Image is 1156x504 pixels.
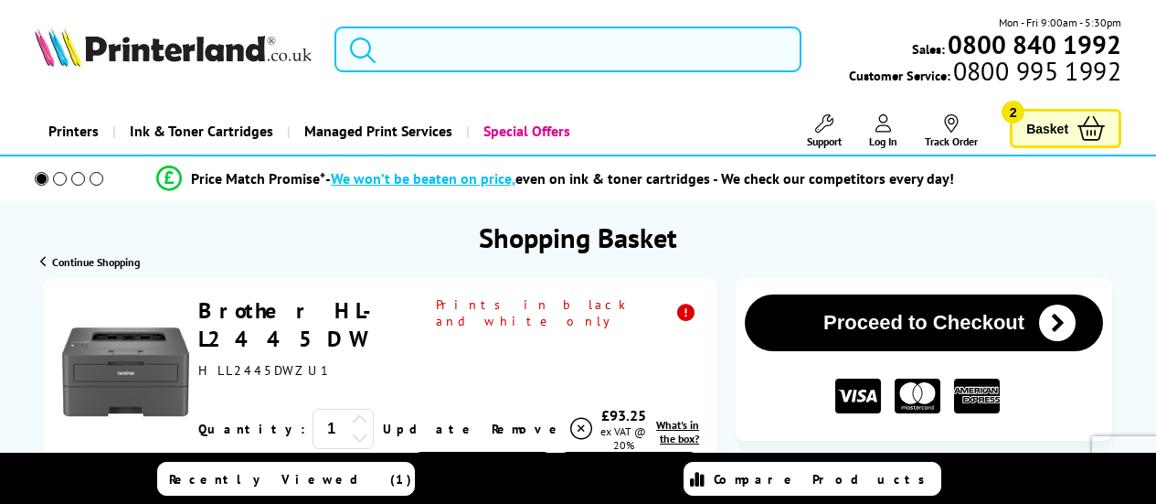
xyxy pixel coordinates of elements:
div: - even on ink & toner cartridges - We check our competitors every day! [325,169,954,188]
a: Compare Products [684,462,941,496]
a: Update [383,421,477,437]
span: What's in the box? [656,418,699,445]
span: 2 [1002,101,1024,123]
span: Log In [869,134,897,148]
span: Quantity: [198,421,305,437]
span: 0800 995 1992 [950,62,1121,80]
img: Brother HL-L2445DW [62,308,189,435]
a: Ink & Toner Cartridges [112,108,287,155]
a: Special Offers [466,108,584,155]
a: Recently Viewed (1) [157,462,415,496]
a: Delete item from your basket [492,415,595,443]
span: ex VAT @ 20% [600,424,646,452]
span: Continue Shopping [52,255,140,269]
div: £93.25 [595,406,652,424]
img: MASTER CARD [895,379,940,414]
span: HLL2445DWZU1 [198,362,329,379]
span: Price Match Promise* [191,169,325,188]
a: Brother HL-L2445DW [198,296,392,353]
span: Mon - Fri 9:00am - 5:30pm [999,14,1121,31]
a: 0800 840 1992 [945,36,1121,53]
span: Ink & Toner Cartridges [130,108,273,155]
li: modal_Promise [9,163,1101,195]
a: Printerland Logo [35,27,312,70]
span: Compare Products [714,471,935,488]
span: Remove [492,421,564,437]
a: lnk_inthebox [652,418,699,445]
span: Recently Viewed (1) [169,471,412,488]
a: Log In [869,114,897,148]
button: Proceed to Checkout [745,295,1103,351]
h1: Shopping Basket [479,220,677,255]
a: Continue Shopping [40,255,140,269]
a: Basket 2 [1010,109,1121,148]
span: Support [807,134,842,148]
span: Basket [1026,116,1068,141]
span: Prints in black and white only [436,296,699,329]
span: We won’t be beaten on price, [331,169,515,188]
span: Customer Service: [849,62,1121,84]
b: 0800 840 1992 [948,27,1121,61]
img: American Express [954,379,1000,414]
a: Printers [35,108,112,155]
a: Managed Print Services [287,108,466,155]
a: Support [807,114,842,148]
img: Printerland Logo [35,27,312,67]
a: Track Order [925,114,978,148]
span: Sales: [912,40,945,58]
img: VISA [835,379,881,414]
